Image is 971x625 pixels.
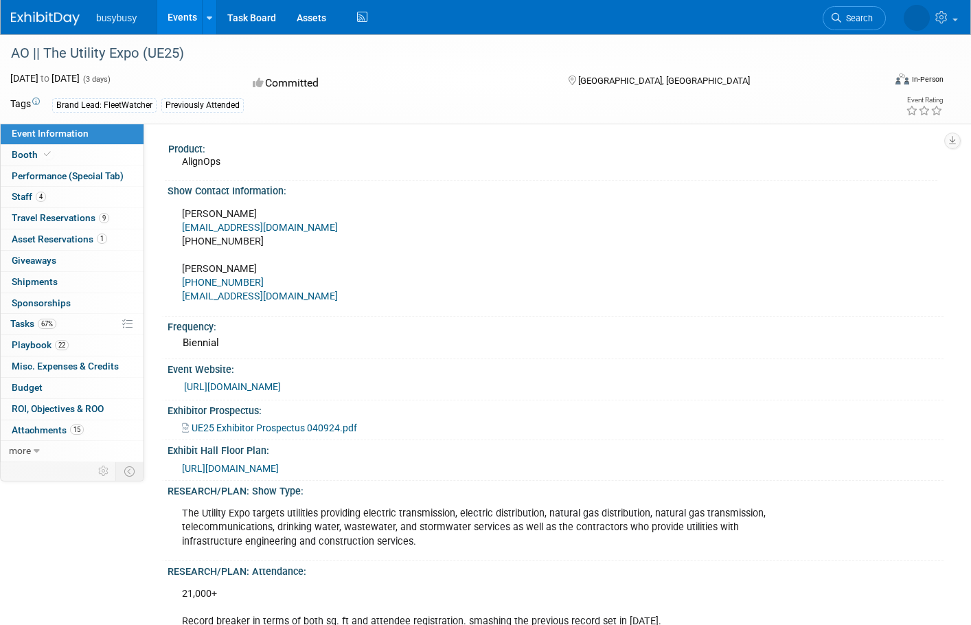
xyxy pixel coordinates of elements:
span: 1 [97,234,107,244]
div: Brand Lead: FleetWatcher [52,98,157,113]
span: Attachments [12,424,84,435]
a: [PHONE_NUMBER] [182,277,264,288]
span: busybusy [96,12,137,23]
span: to [38,73,52,84]
a: [URL][DOMAIN_NAME] [182,463,279,474]
span: ROI, Objectives & ROO [12,403,104,414]
a: [EMAIL_ADDRESS][DOMAIN_NAME] [182,222,338,234]
a: Playbook22 [1,335,144,356]
a: ROI, Objectives & ROO [1,399,144,420]
a: Asset Reservations1 [1,229,144,250]
span: Travel Reservations [12,212,109,223]
a: Staff4 [1,187,144,207]
span: [GEOGRAPHIC_DATA], [GEOGRAPHIC_DATA] [578,76,750,86]
div: RESEARCH/PLAN: Attendance: [168,561,944,578]
span: 9 [99,213,109,223]
div: The Utility Expo targets utilities providing electric transmission, electric distribution, natura... [172,500,792,555]
a: more [1,441,144,462]
a: Performance (Special Tab) [1,166,144,187]
a: Search [823,6,886,30]
td: Personalize Event Tab Strip [92,462,116,480]
a: Misc. Expenses & Credits [1,356,144,377]
div: Committed [249,71,546,95]
div: Exhibit Hall Floor Plan: [168,440,944,457]
div: Event Rating [906,97,943,104]
div: [PERSON_NAME] [PHONE_NUMBER] [PERSON_NAME] [172,201,792,311]
span: Playbook [12,339,69,350]
img: ExhibitDay [11,12,80,25]
span: UE25 Exhibitor Prospectus 040924.pdf [192,422,357,433]
a: UE25 Exhibitor Prospectus 040924.pdf [182,422,357,433]
a: Event Information [1,124,144,144]
div: RESEARCH/PLAN: Show Type: [168,481,944,498]
div: Frequency: [168,317,944,334]
span: AlignOps [182,156,220,167]
img: Tucker Farmer [904,5,930,31]
div: In-Person [911,74,944,84]
a: Attachments15 [1,420,144,441]
img: Format-Inperson.png [895,73,909,84]
span: Event Information [12,128,89,139]
i: Booth reservation complete [44,150,51,158]
a: Booth [1,145,144,166]
span: Giveaways [12,255,56,266]
span: Shipments [12,276,58,287]
span: Sponsorships [12,297,71,308]
div: Exhibitor Prospectus: [168,400,944,418]
span: more [9,445,31,456]
span: 15 [70,424,84,435]
div: Product: [168,139,937,156]
div: Show Contact Information: [168,181,944,198]
span: Staff [12,191,46,202]
span: 67% [38,319,56,329]
a: Giveaways [1,251,144,271]
span: Performance (Special Tab) [12,170,124,181]
a: Shipments [1,272,144,293]
span: 22 [55,340,69,350]
span: Misc. Expenses & Credits [12,361,119,372]
span: Budget [12,382,43,393]
span: Booth [12,149,54,160]
td: Tags [10,97,40,113]
div: Event Format [806,71,944,92]
div: Biennial [178,332,933,354]
span: [DATE] [DATE] [10,73,80,84]
a: [EMAIL_ADDRESS][DOMAIN_NAME] [182,291,338,302]
span: 4 [36,192,46,202]
span: Search [841,13,873,23]
td: Toggle Event Tabs [116,462,144,480]
a: [URL][DOMAIN_NAME] [184,381,281,392]
a: Tasks67% [1,314,144,334]
a: Sponsorships [1,293,144,314]
span: Asset Reservations [12,234,107,245]
span: Tasks [10,318,56,329]
div: Previously Attended [161,98,244,113]
a: Budget [1,378,144,398]
span: (3 days) [82,75,111,84]
div: AO || The Utility Expo (UE25) [6,41,864,66]
a: Travel Reservations9 [1,208,144,229]
div: Event Website: [168,359,944,376]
